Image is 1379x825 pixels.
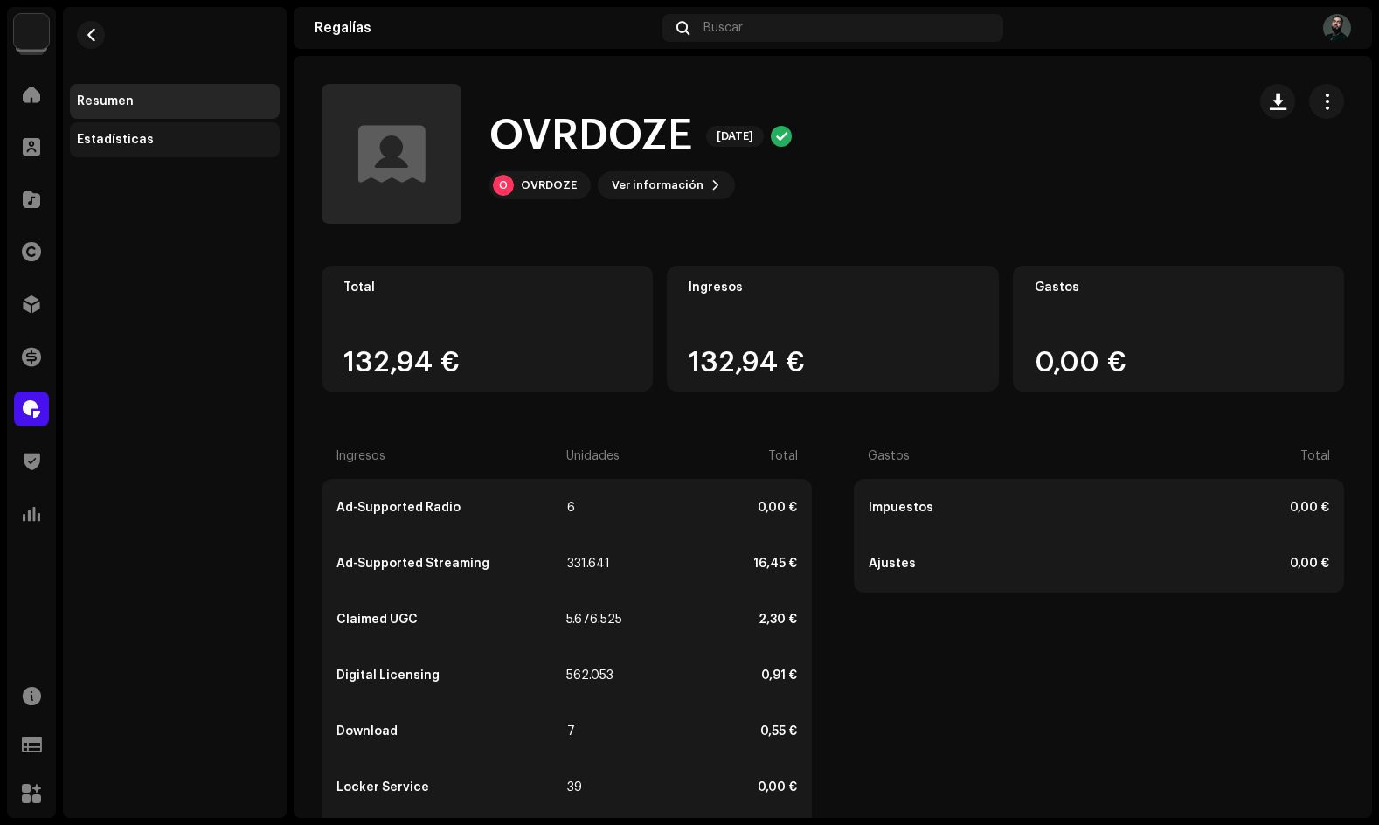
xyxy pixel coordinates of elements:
div: 562.053 [566,669,613,683]
div: OVRDOZE [521,178,577,192]
h1: OVRDOZE [489,108,692,164]
re-m-nav-item: Resumen [70,84,280,119]
div: 0,00 € [615,780,797,794]
re-o-card-value: Gastos [1013,266,1344,392]
div: Regalías [315,21,655,35]
span: Ver información [612,168,703,203]
div: 5.676.525 [566,613,613,627]
div: 0,00 € [1101,501,1330,515]
div: 0,00 € [1101,557,1330,571]
re-o-card-value: Ingresos [667,266,998,392]
re-o-card-value: Total [322,266,653,392]
button: Ver información [598,171,735,199]
div: Total [343,281,631,295]
div: Total [1101,449,1331,463]
div: 331.641 [567,557,613,571]
re-m-nav-item: Estadísticas [70,122,280,157]
div: 0,55 € [615,724,797,738]
span: [DATE] [706,126,764,147]
div: 16,45 € [615,557,797,571]
div: Total [616,449,798,463]
div: Ad-Supported Streaming [336,557,564,571]
div: Estadísticas [77,133,154,147]
div: 2,30 € [616,613,797,627]
div: Impuestos [869,501,1098,515]
div: 0,91 € [616,669,797,683]
div: Resumen [77,94,134,108]
div: O [493,175,514,196]
div: 39 [567,780,613,794]
div: Download [336,724,564,738]
img: 4aa80ac8-f456-4b73-9155-3004d72a36f1 [1323,14,1351,42]
div: Locker Service [336,780,564,794]
img: 297a105e-aa6c-4183-9ff4-27133c00f2e2 [14,14,49,49]
div: 7 [567,724,613,738]
div: Unidades [566,449,613,463]
div: Gastos [1035,281,1322,295]
div: Ingresos [336,449,563,463]
span: Buscar [703,21,743,35]
div: Digital Licensing [336,669,563,683]
div: 6 [567,501,613,515]
div: Ajustes [869,557,1098,571]
div: Ad-Supported Radio [336,501,564,515]
div: Claimed UGC [336,613,563,627]
div: Gastos [868,449,1098,463]
div: Ingresos [689,281,976,295]
div: 0,00 € [615,501,797,515]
